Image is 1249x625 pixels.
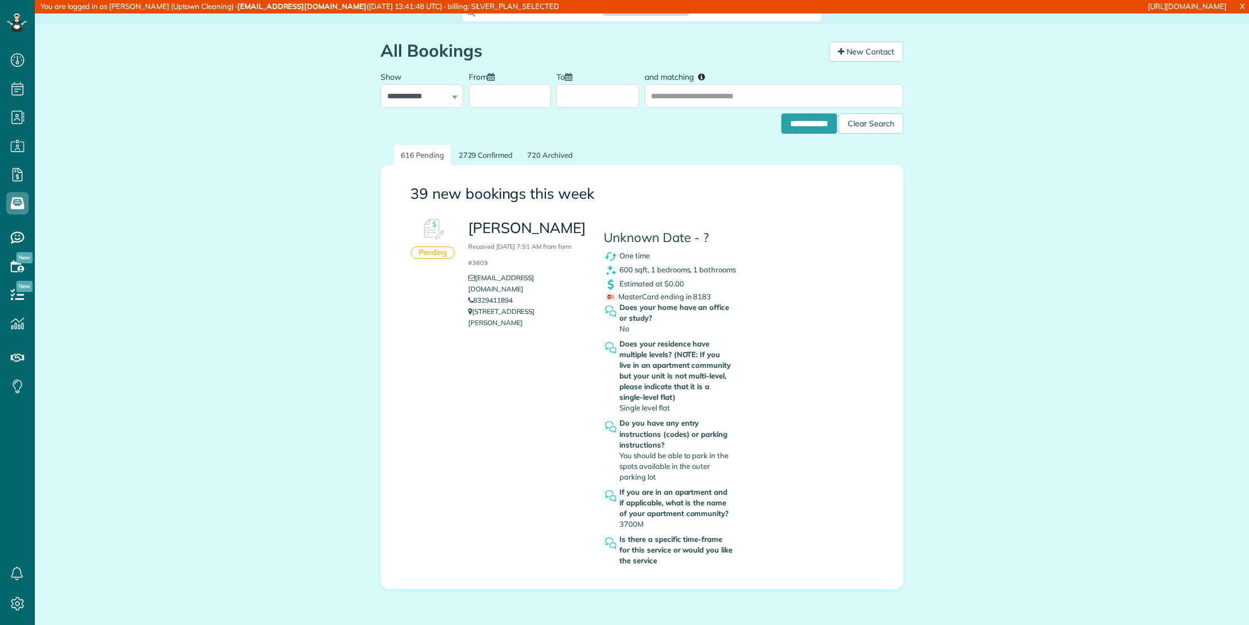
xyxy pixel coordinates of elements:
[468,296,513,304] a: 8329411894
[619,302,733,323] strong: Does your home have an office or study?
[619,339,733,403] strong: Does your residence have multiple levels? (NOTE: If you live in an apartment community but your u...
[604,341,618,355] img: question_symbol_icon-fa7b350da2b2fea416cef77984ae4cf4944ea5ab9e3d5925827a5d6b7129d3f6.png
[604,489,618,503] img: question_symbol_icon-fa7b350da2b2fea416cef77984ae4cf4944ea5ab9e3d5925827a5d6b7129d3f6.png
[468,220,587,268] h3: [PERSON_NAME]
[839,115,903,124] a: Clear Search
[381,42,821,60] h1: All Bookings
[619,534,733,566] strong: Is there a specific time-frame for this service or would you like the service
[237,2,366,11] strong: [EMAIL_ADDRESS][DOMAIN_NAME]
[604,249,618,263] img: recurrence_symbol_icon-7cc721a9f4fb8f7b0289d3d97f09a2e367b638918f1a67e51b1e7d8abe5fb8d8.png
[1148,2,1227,11] a: [URL][DOMAIN_NAME]
[604,304,618,318] img: question_symbol_icon-fa7b350da2b2fea416cef77984ae4cf4944ea5ab9e3d5925827a5d6b7129d3f6.png
[452,145,519,166] a: 2729 Confirmed
[619,324,629,333] span: No
[556,66,578,86] label: To
[394,145,451,166] a: 616 Pending
[619,251,650,260] span: One time
[410,186,874,202] h3: 39 new bookings this week
[619,279,684,288] span: Estimated at $0.00
[604,420,618,434] img: question_symbol_icon-fa7b350da2b2fea416cef77984ae4cf4944ea5ab9e3d5925827a5d6b7129d3f6.png
[619,487,733,519] strong: If you are in an apartment and if applicable, what is the name of your apartment community?
[839,113,903,134] div: Clear Search
[468,306,587,329] p: [STREET_ADDRESS][PERSON_NAME]
[619,451,728,481] span: You should be able to park in the spots available in the outer parking lot
[469,66,500,86] label: From
[604,263,618,277] img: clean_symbol_icon-dd072f8366c07ea3eb8378bb991ecd12595f4b76d916a6f83395f9468ae6ecae.png
[416,213,450,247] img: Booking #607902
[521,145,580,166] a: 720 Archived
[619,265,736,274] span: 600 sqft, 1 bedrooms, 1 bathrooms
[645,66,713,86] label: and matching
[619,519,644,528] span: 3700M
[468,273,534,293] a: [EMAIL_ADDRESS][DOMAIN_NAME]
[411,247,455,259] div: Pending
[605,292,711,301] span: MasterCard ending in 8183
[16,252,33,263] span: New
[619,403,669,412] span: Single level flat
[829,42,903,62] a: New Contact
[604,536,618,550] img: question_symbol_icon-fa7b350da2b2fea416cef77984ae4cf4944ea5ab9e3d5925827a5d6b7129d3f6.png
[604,277,618,291] img: dollar_symbol_icon-bd8a6898b2649ec353a9eba708ae97d8d7348bddd7d2aed9b7e4bf5abd9f4af5.png
[468,243,572,267] small: Received [DATE] 7:51 AM from form #3609
[16,281,33,292] span: New
[619,418,733,450] strong: Do you have any entry instructions (codes) or parking instructions?
[604,231,757,245] h4: Unknown Date - ?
